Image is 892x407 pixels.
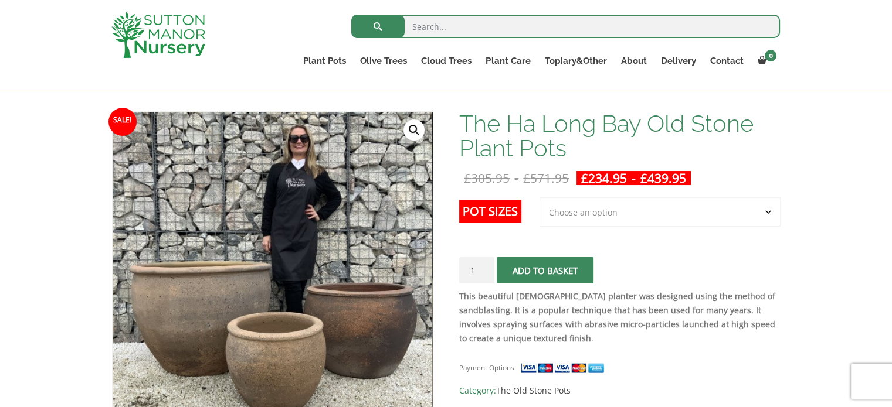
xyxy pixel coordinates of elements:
[459,363,516,372] small: Payment Options:
[353,53,414,69] a: Olive Trees
[459,111,780,160] h1: The Ha Long Bay Old Stone Plant Pots
[640,170,686,186] bdi: 439.95
[459,384,780,398] span: Category:
[459,257,494,283] input: Product quantity
[523,170,569,186] bdi: 571.95
[765,50,776,61] span: 0
[703,53,750,69] a: Contact
[576,171,691,185] ins: -
[581,170,588,186] span: £
[414,53,479,69] a: Cloud Trees
[111,12,205,58] img: logo
[464,170,471,186] span: £
[296,53,353,69] a: Plant Pots
[640,170,647,186] span: £
[459,200,521,223] label: Pot Sizes
[750,53,780,69] a: 0
[108,108,137,136] span: Sale!
[459,290,775,344] strong: This beautiful [DEMOGRAPHIC_DATA] planter was designed using the method of sandblasting. It is a ...
[497,257,593,283] button: Add to basket
[520,362,608,374] img: payment supported
[581,170,627,186] bdi: 234.95
[403,119,425,141] a: View full-screen image gallery
[479,53,537,69] a: Plant Care
[459,171,574,185] del: -
[496,385,571,396] a: The Old Stone Pots
[653,53,703,69] a: Delivery
[537,53,613,69] a: Topiary&Other
[351,15,780,38] input: Search...
[523,170,530,186] span: £
[459,289,780,346] p: .
[464,170,510,186] bdi: 305.95
[613,53,653,69] a: About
